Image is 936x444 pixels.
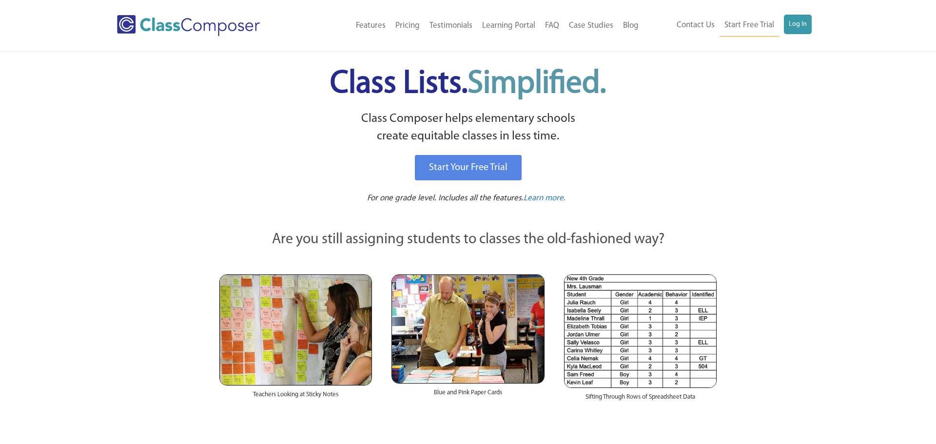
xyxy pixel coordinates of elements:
div: Teachers Looking at Sticky Notes [219,386,372,409]
a: Learn more. [524,193,565,205]
a: Features [351,15,390,37]
img: Spreadsheets [564,274,717,388]
a: Learning Portal [477,15,540,37]
a: Start Free Trial [720,15,779,37]
a: Pricing [390,15,425,37]
span: For one grade level. Includes all the features. [367,194,524,202]
a: Blog [618,15,643,37]
a: Case Studies [564,15,618,37]
span: Class Lists. [330,68,606,100]
div: Blue and Pink Paper Cards [391,384,544,407]
span: Start Your Free Trial [429,163,507,173]
a: Start Your Free Trial [415,155,522,180]
img: Blue and Pink Paper Cards [391,274,544,383]
nav: Header Menu [300,15,643,37]
span: Learn more. [524,194,565,202]
div: Sifting Through Rows of Spreadsheet Data [564,388,717,411]
p: Class Composer helps elementary schools create equitable classes in less time. [218,110,718,146]
span: Simplified. [468,68,606,100]
a: Testimonials [425,15,477,37]
a: Contact Us [672,15,720,36]
img: Class Composer [117,15,260,36]
a: FAQ [540,15,564,37]
nav: Header Menu [643,15,812,37]
img: Teachers Looking at Sticky Notes [219,274,372,386]
p: Are you still assigning students to classes the old-fashioned way? [219,229,717,251]
a: Log In [784,15,812,34]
